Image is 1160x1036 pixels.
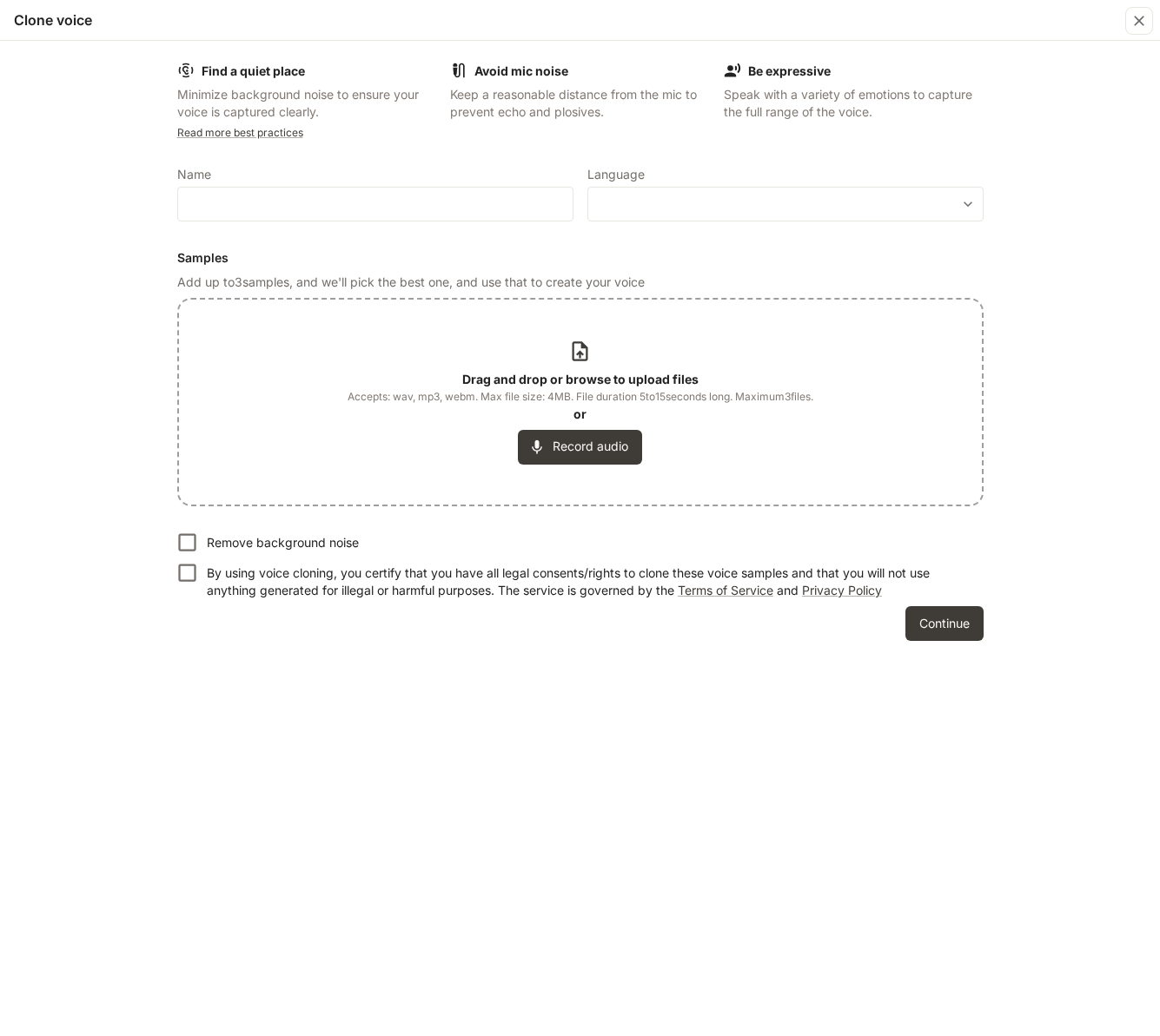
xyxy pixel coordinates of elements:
a: Terms of Service [678,583,773,597]
b: Avoid mic noise [474,63,568,78]
p: By using voice cloning, you certify that you have all legal consents/rights to clone these voice ... [207,564,970,599]
a: Read more best practices [177,126,303,139]
a: Privacy Policy [802,583,882,597]
div: ​ [588,195,983,213]
p: Speak with a variety of emotions to capture the full range of the voice. [724,86,984,121]
span: Accepts: wav, mp3, webm. Max file size: 4MB. File duration 5 to 15 seconds long. Maximum 3 files. [348,388,813,406]
p: Remove background noise [207,534,359,551]
p: Keep a reasonable distance from the mic to prevent echo and plosives. [450,86,710,121]
b: Be expressive [748,63,831,78]
button: Continue [905,606,984,641]
b: Drag and drop or browse to upload files [462,372,699,386]
b: Find a quiet place [202,63,305,78]
p: Add up to 3 samples, and we'll pick the best one, and use that to create your voice [177,274,984,291]
h5: Clone voice [14,10,92,30]
p: Name [177,168,211,181]
p: Language [587,168,645,181]
h6: Samples [177,249,984,267]
b: or [573,406,587,421]
button: Record audio [518,430,642,465]
p: Minimize background noise to ensure your voice is captured clearly. [177,86,437,121]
